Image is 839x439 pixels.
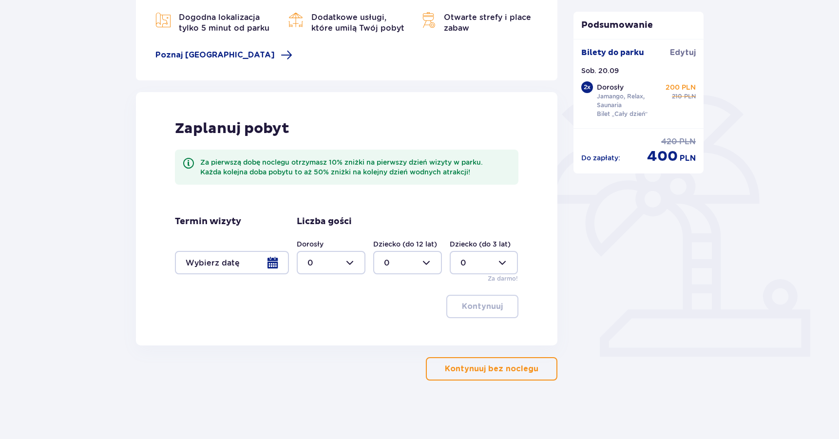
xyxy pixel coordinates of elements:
[155,49,292,61] a: Poznaj [GEOGRAPHIC_DATA]
[175,216,241,228] p: Termin wizyty
[311,13,404,33] span: Dodatkowe usługi, które umilą Twój pobyt
[597,92,664,110] p: Jamango, Relax, Saunaria
[297,216,352,228] p: Liczba gości
[450,239,511,249] label: Dziecko (do 3 lat)
[597,82,624,92] p: Dorosły
[684,92,696,101] p: PLN
[373,239,437,249] label: Dziecko (do 12 lat)
[446,295,518,318] button: Kontynuuj
[420,12,436,28] img: Map Icon
[444,13,531,33] span: Otwarte strefy i place zabaw
[288,12,304,28] img: Bar Icon
[179,13,269,33] span: Dogodna lokalizacja tylko 5 minut od parku
[647,147,678,166] p: 400
[581,47,644,58] p: Bilety do parku
[462,301,503,312] p: Kontynuuj
[581,153,620,163] p: Do zapłaty :
[445,363,538,374] p: Kontynuuj bez noclegu
[670,47,696,58] a: Edytuj
[573,19,704,31] p: Podsumowanie
[175,119,289,138] p: Zaplanuj pobyt
[488,274,518,283] p: Za darmo!
[680,153,696,164] p: PLN
[426,357,557,381] button: Kontynuuj bez noclegu
[155,12,171,28] img: Map Icon
[581,81,593,93] div: 2 x
[597,110,648,118] p: Bilet „Cały dzień”
[581,66,619,76] p: Sob. 20.09
[672,92,682,101] p: 210
[666,82,696,92] p: 200 PLN
[679,136,696,147] p: PLN
[155,50,275,60] span: Poznaj [GEOGRAPHIC_DATA]
[661,136,677,147] p: 420
[297,239,324,249] label: Dorosły
[200,157,511,177] div: Za pierwszą dobę noclegu otrzymasz 10% zniżki na pierwszy dzień wizyty w parku. Każda kolejna dob...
